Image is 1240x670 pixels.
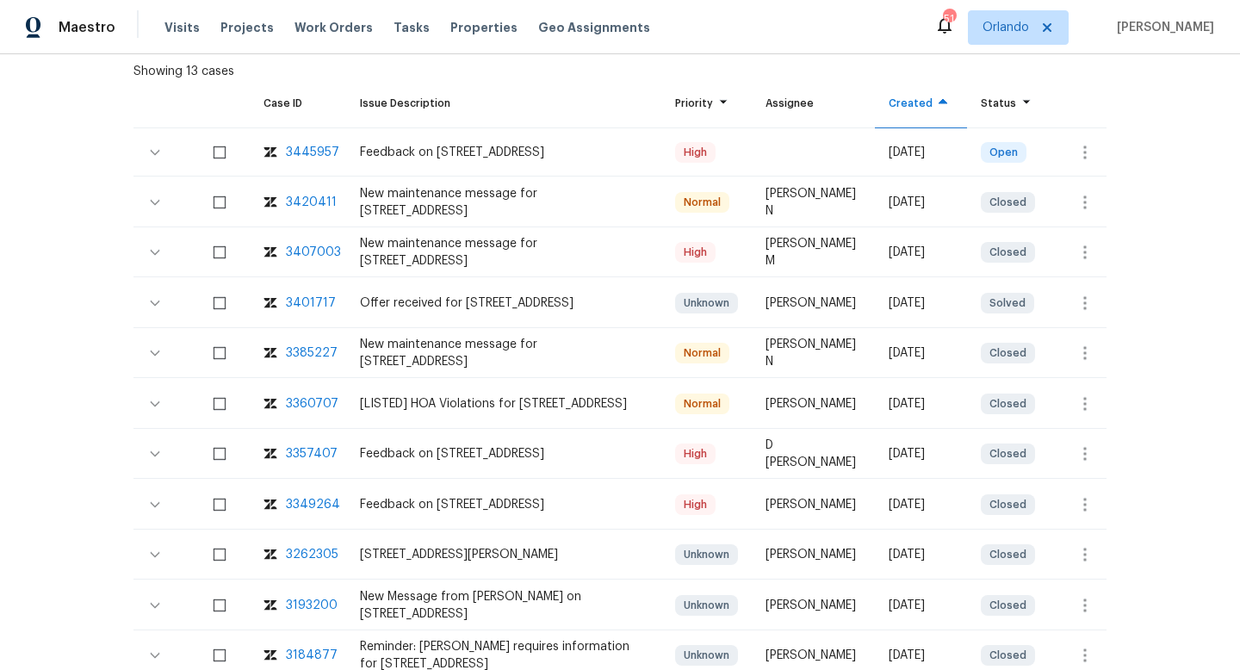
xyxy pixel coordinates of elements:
span: Closed [983,496,1033,513]
div: New maintenance message for [STREET_ADDRESS] [360,185,648,220]
div: [DATE] [889,496,953,513]
div: 3357407 [286,445,338,462]
span: Work Orders [294,19,373,36]
span: Properties [450,19,518,36]
a: zendesk-icon3349264 [263,496,332,513]
span: Closed [983,194,1033,211]
div: 3407003 [286,244,341,261]
div: 3262305 [286,546,338,563]
img: zendesk-icon [263,344,277,362]
div: Priority [675,95,738,112]
div: D [PERSON_NAME] [766,437,861,471]
div: [DATE] [889,244,953,261]
div: 3401717 [286,295,336,312]
div: [DATE] [889,295,953,312]
a: zendesk-icon3262305 [263,546,332,563]
div: [PERSON_NAME] [766,546,861,563]
div: [DATE] [889,647,953,664]
span: Open [983,144,1025,161]
div: 3420411 [286,194,337,211]
div: Status [981,95,1037,112]
div: [PERSON_NAME] M [766,235,861,270]
span: Geo Assignments [538,19,650,36]
span: Closed [983,597,1033,614]
div: [PERSON_NAME] [766,295,861,312]
span: [PERSON_NAME] [1110,19,1214,36]
a: zendesk-icon3385227 [263,344,332,362]
span: Visits [164,19,200,36]
span: Tasks [394,22,430,34]
div: Offer received for [STREET_ADDRESS] [360,295,648,312]
img: zendesk-icon [263,597,277,614]
span: Normal [677,194,728,211]
div: 3385227 [286,344,338,362]
div: New maintenance message for [STREET_ADDRESS] [360,235,648,270]
a: zendesk-icon3184877 [263,647,332,664]
div: 3184877 [286,647,338,664]
div: [DATE] [889,194,953,211]
span: Closed [983,344,1033,362]
div: [PERSON_NAME] [766,395,861,413]
div: [DATE] [889,344,953,362]
div: Case ID [263,95,332,112]
div: [DATE] [889,144,953,161]
div: Showing 13 cases [133,56,234,80]
img: zendesk-icon [263,546,277,563]
span: Unknown [677,295,736,312]
span: Maestro [59,19,115,36]
span: Normal [677,395,728,413]
div: [DATE] [889,445,953,462]
span: Projects [220,19,274,36]
div: [STREET_ADDRESS][PERSON_NAME] [360,546,648,563]
div: [PERSON_NAME] N [766,185,861,220]
img: zendesk-icon [263,244,277,261]
div: Created [889,95,953,112]
span: High [677,244,714,261]
div: [DATE] [889,395,953,413]
img: zendesk-icon [263,395,277,413]
a: zendesk-icon3357407 [263,445,332,462]
div: New Message from [PERSON_NAME] on [STREET_ADDRESS] [360,588,648,623]
img: zendesk-icon [263,144,277,161]
div: Feedback on [STREET_ADDRESS] [360,445,648,462]
div: 3360707 [286,395,338,413]
span: Closed [983,647,1033,664]
div: Feedback on [STREET_ADDRESS] [360,144,648,161]
a: zendesk-icon3360707 [263,395,332,413]
div: [PERSON_NAME] [766,647,861,664]
div: 3349264 [286,496,340,513]
div: [PERSON_NAME] [766,597,861,614]
span: Orlando [983,19,1029,36]
span: Closed [983,395,1033,413]
a: zendesk-icon3401717 [263,295,332,312]
a: zendesk-icon3193200 [263,597,332,614]
span: High [677,445,714,462]
span: Closed [983,445,1033,462]
a: zendesk-icon3445957 [263,144,332,161]
div: Feedback on [STREET_ADDRESS] [360,496,648,513]
img: zendesk-icon [263,295,277,312]
img: zendesk-icon [263,647,277,664]
span: Normal [677,344,728,362]
div: [LISTED] HOA Violations for [STREET_ADDRESS] [360,395,648,413]
div: [PERSON_NAME] N [766,336,861,370]
span: Closed [983,244,1033,261]
img: zendesk-icon [263,445,277,462]
div: 3193200 [286,597,338,614]
img: zendesk-icon [263,194,277,211]
span: Unknown [677,597,736,614]
div: [DATE] [889,597,953,614]
div: [PERSON_NAME] [766,496,861,513]
span: Unknown [677,546,736,563]
span: Unknown [677,647,736,664]
a: zendesk-icon3407003 [263,244,332,261]
span: High [677,144,714,161]
div: [DATE] [889,546,953,563]
a: zendesk-icon3420411 [263,194,332,211]
div: Assignee [766,95,861,112]
div: New maintenance message for [STREET_ADDRESS] [360,336,648,370]
div: 3445957 [286,144,339,161]
span: Closed [983,546,1033,563]
div: Issue Description [360,95,648,112]
span: High [677,496,714,513]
